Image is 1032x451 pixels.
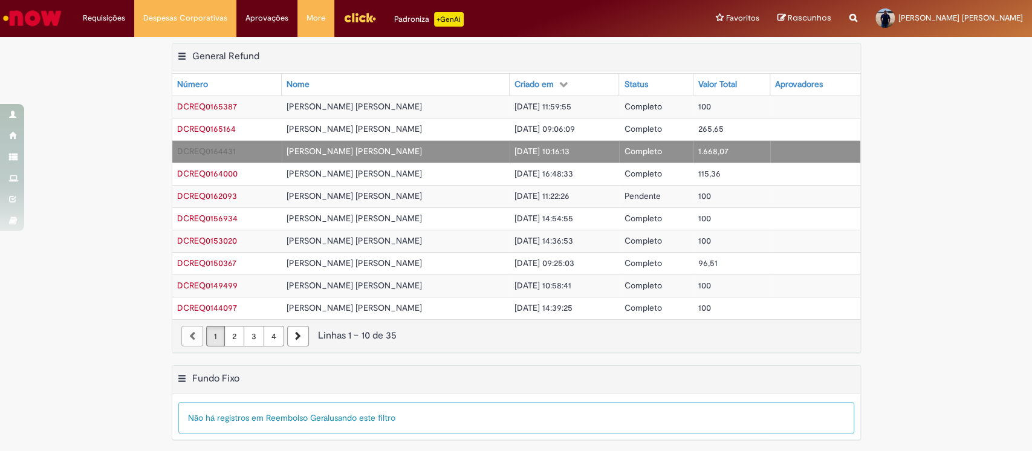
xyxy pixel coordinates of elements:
[172,319,860,352] nav: paginação
[287,302,422,313] span: [PERSON_NAME] [PERSON_NAME]
[143,12,227,24] span: Despesas Corporativas
[788,12,831,24] span: Rascunhos
[177,168,238,179] span: DCREQ0164000
[898,13,1023,23] span: [PERSON_NAME] [PERSON_NAME]
[434,12,464,27] p: +GenAi
[245,12,288,24] span: Aprovações
[287,326,309,346] a: Próxima página
[775,79,823,91] div: Aprovadores
[514,213,573,224] span: [DATE] 14:54:55
[624,302,661,313] span: Completo
[1,6,63,30] img: ServiceNow
[177,101,237,112] span: DCREQ0165387
[177,280,238,291] a: Abrir Registro: DCREQ0149499
[698,302,711,313] span: 100
[177,123,236,134] a: Abrir Registro: DCREQ0165164
[726,12,759,24] span: Favoritos
[287,280,422,291] span: [PERSON_NAME] [PERSON_NAME]
[698,123,724,134] span: 265,65
[224,326,244,346] a: Página 2
[624,235,661,246] span: Completo
[624,146,661,157] span: Completo
[514,235,573,246] span: [DATE] 14:36:53
[177,302,237,313] span: DCREQ0144097
[177,258,236,268] a: Abrir Registro: DCREQ0150367
[624,213,661,224] span: Completo
[177,235,237,246] span: DCREQ0153020
[624,168,661,179] span: Completo
[514,146,570,157] span: [DATE] 10:16:13
[244,326,264,346] a: Página 3
[343,8,376,27] img: click_logo_yellow_360x200.png
[514,101,571,112] span: [DATE] 11:59:55
[698,79,737,91] div: Valor Total
[287,123,422,134] span: [PERSON_NAME] [PERSON_NAME]
[177,213,238,224] span: DCREQ0156934
[777,13,831,24] a: Rascunhos
[177,190,237,201] span: DCREQ0162093
[287,190,422,201] span: [PERSON_NAME] [PERSON_NAME]
[192,372,239,384] h2: Fundo Fixo
[287,168,422,179] span: [PERSON_NAME] [PERSON_NAME]
[287,213,422,224] span: [PERSON_NAME] [PERSON_NAME]
[177,235,237,246] a: Abrir Registro: DCREQ0153020
[514,280,571,291] span: [DATE] 10:58:41
[177,258,236,268] span: DCREQ0150367
[192,50,259,62] h2: General Refund
[287,235,422,246] span: [PERSON_NAME] [PERSON_NAME]
[514,190,570,201] span: [DATE] 11:22:26
[698,146,729,157] span: 1.668,07
[698,101,711,112] span: 100
[394,12,464,27] div: Padroniza
[177,101,237,112] a: Abrir Registro: DCREQ0165387
[181,329,851,343] div: Linhas 1 − 10 de 35
[698,280,711,291] span: 100
[177,213,238,224] a: Abrir Registro: DCREQ0156934
[624,101,661,112] span: Completo
[177,168,238,179] a: Abrir Registro: DCREQ0164000
[698,190,711,201] span: 100
[624,258,661,268] span: Completo
[329,412,395,423] span: usando este filtro
[177,146,236,157] a: Abrir Registro: DCREQ0164431
[698,213,711,224] span: 100
[698,235,711,246] span: 100
[177,302,237,313] a: Abrir Registro: DCREQ0144097
[307,12,325,24] span: More
[514,258,574,268] span: [DATE] 09:25:03
[287,79,310,91] div: Nome
[206,326,225,346] a: Página 1
[287,101,422,112] span: [PERSON_NAME] [PERSON_NAME]
[177,50,187,66] button: General Refund Menu de contexto
[287,146,422,157] span: [PERSON_NAME] [PERSON_NAME]
[264,326,284,346] a: Página 4
[178,402,854,433] div: Não há registros em Reembolso Geral
[177,280,238,291] span: DCREQ0149499
[698,168,721,179] span: 115,36
[624,280,661,291] span: Completo
[514,79,554,91] div: Criado em
[287,258,422,268] span: [PERSON_NAME] [PERSON_NAME]
[514,123,575,134] span: [DATE] 09:06:09
[698,258,718,268] span: 96,51
[624,190,660,201] span: Pendente
[177,79,208,91] div: Número
[514,168,573,179] span: [DATE] 16:48:33
[624,79,647,91] div: Status
[177,190,237,201] a: Abrir Registro: DCREQ0162093
[177,372,187,388] button: Fundo Fixo Menu de contexto
[624,123,661,134] span: Completo
[177,146,236,157] span: DCREQ0164431
[83,12,125,24] span: Requisições
[514,302,573,313] span: [DATE] 14:39:25
[177,123,236,134] span: DCREQ0165164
